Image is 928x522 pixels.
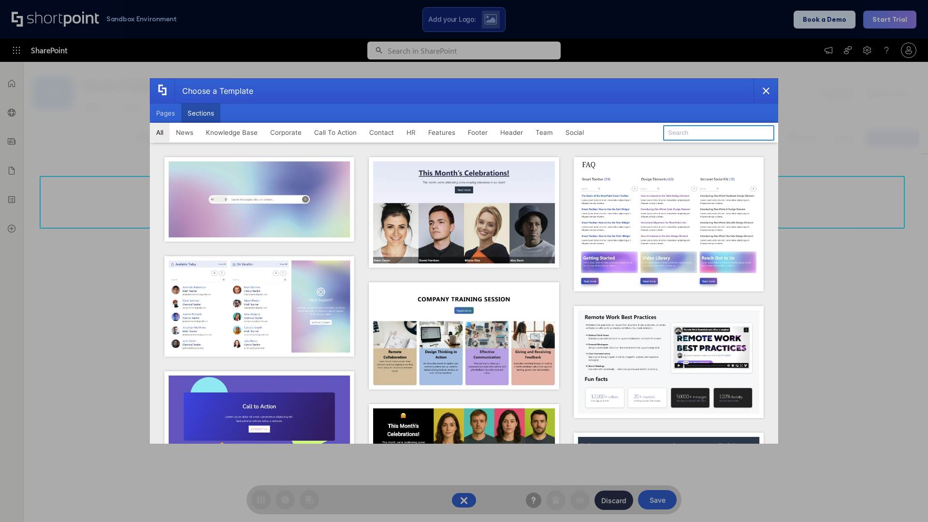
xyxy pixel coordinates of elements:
[264,123,308,142] button: Corporate
[200,123,264,142] button: Knowledge Base
[150,123,170,142] button: All
[150,78,778,444] div: template selector
[400,123,422,142] button: HR
[170,123,200,142] button: News
[181,103,220,123] button: Sections
[663,125,774,141] input: Search
[422,123,462,142] button: Features
[559,123,590,142] button: Social
[308,123,363,142] button: Call To Action
[150,103,181,123] button: Pages
[529,123,559,142] button: Team
[174,79,253,103] div: Choose a Template
[494,123,529,142] button: Header
[462,123,494,142] button: Footer
[754,410,928,522] iframe: Chat Widget
[363,123,400,142] button: Contact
